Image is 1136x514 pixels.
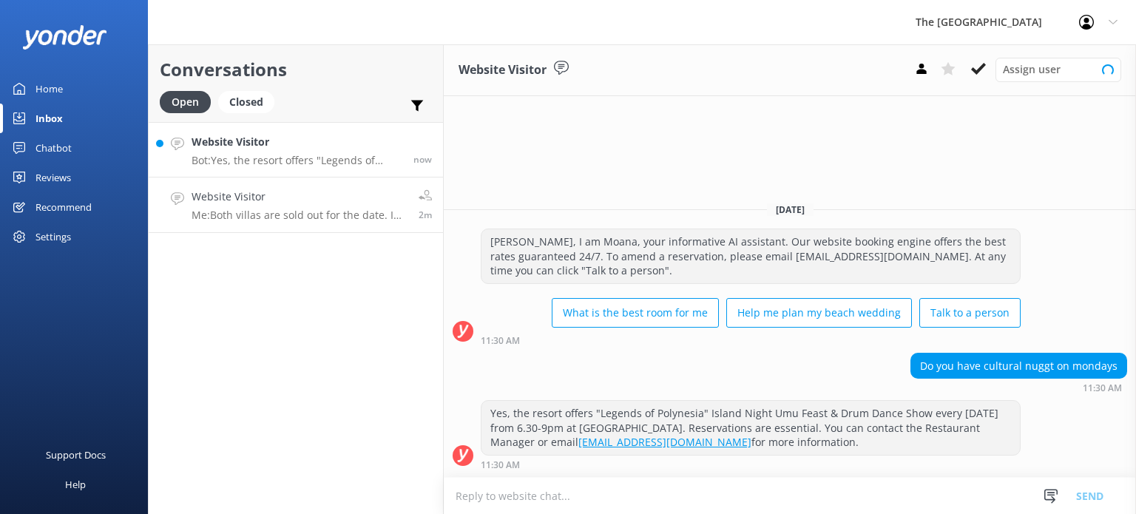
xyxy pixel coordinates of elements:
[767,203,814,216] span: [DATE]
[481,461,520,470] strong: 11:30 AM
[911,354,1126,379] div: Do you have cultural nuggt on mondays
[46,440,106,470] div: Support Docs
[149,177,443,233] a: Website VisitorMe:Both villas are sold out for the date. I can recommend our 3-Bedroom Beachside ...
[726,298,912,328] button: Help me plan my beach wedding
[995,58,1121,81] div: Assign User
[481,459,1021,470] div: Sep 13 2025 05:30pm (UTC -10:00) Pacific/Honolulu
[218,93,282,109] a: Closed
[578,435,751,449] a: [EMAIL_ADDRESS][DOMAIN_NAME]
[481,337,520,345] strong: 11:30 AM
[481,401,1020,455] div: Yes, the resort offers "Legends of Polynesia" Island Night Umu Feast & Drum Dance Show every [DAT...
[910,382,1127,393] div: Sep 13 2025 05:30pm (UTC -10:00) Pacific/Honolulu
[35,163,71,192] div: Reviews
[481,335,1021,345] div: Sep 13 2025 05:30pm (UTC -10:00) Pacific/Honolulu
[192,209,408,222] p: Me: Both villas are sold out for the date. I can recommend our 3-Bedroom Beachside Interconnectin...
[919,298,1021,328] button: Talk to a person
[35,222,71,251] div: Settings
[1003,61,1061,78] span: Assign user
[65,470,86,499] div: Help
[459,61,547,80] h3: Website Visitor
[192,134,402,150] h4: Website Visitor
[413,153,432,166] span: Sep 13 2025 05:30pm (UTC -10:00) Pacific/Honolulu
[160,91,211,113] div: Open
[192,189,408,205] h4: Website Visitor
[419,209,432,221] span: Sep 13 2025 05:28pm (UTC -10:00) Pacific/Honolulu
[35,74,63,104] div: Home
[160,55,432,84] h2: Conversations
[22,25,107,50] img: yonder-white-logo.png
[160,93,218,109] a: Open
[1083,384,1122,393] strong: 11:30 AM
[192,154,402,167] p: Bot: Yes, the resort offers "Legends of Polynesia" Island Night Umu Feast & Drum Dance Show every...
[149,122,443,177] a: Website VisitorBot:Yes, the resort offers "Legends of Polynesia" Island Night Umu Feast & Drum Da...
[35,133,72,163] div: Chatbot
[35,104,63,133] div: Inbox
[552,298,719,328] button: What is the best room for me
[35,192,92,222] div: Recommend
[218,91,274,113] div: Closed
[481,229,1020,283] div: [PERSON_NAME], I am Moana, your informative AI assistant. Our website booking engine offers the b...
